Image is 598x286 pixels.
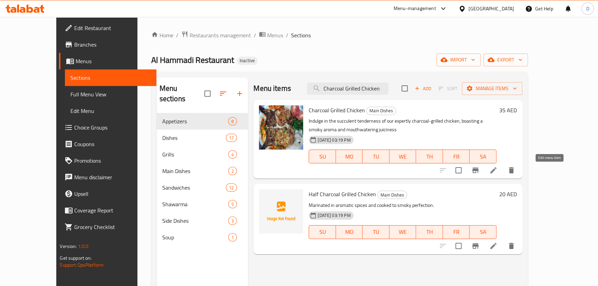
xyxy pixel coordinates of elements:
[365,152,386,162] span: TU
[365,227,386,237] span: TU
[176,31,179,39] li: /
[157,212,248,229] div: Side Dishes3
[59,219,156,235] a: Grocery Checklist
[366,107,396,115] div: Main Dishes
[181,31,251,40] a: Restaurants management
[446,227,467,237] span: FR
[467,238,484,254] button: Branch-specific-item
[416,150,443,163] button: TH
[470,150,496,163] button: SA
[228,117,237,125] div: items
[315,137,353,143] span: [DATE] 03:19 PM
[74,156,151,165] span: Promotions
[226,134,237,142] div: items
[59,119,156,136] a: Choice Groups
[74,123,151,132] span: Choice Groups
[312,152,333,162] span: SU
[267,31,283,39] span: Menus
[157,163,248,179] div: Main Dishes2
[65,103,156,119] a: Edit Menu
[309,117,496,134] p: Indulge in the succulent tenderness of our expertly charcoal-grilled chicken, boasting a smoky ar...
[59,36,156,53] a: Branches
[339,152,360,162] span: MO
[309,225,336,239] button: SU
[60,260,104,269] a: Support.OpsPlatform
[363,225,389,239] button: TU
[74,140,151,148] span: Coupons
[74,190,151,198] span: Upsell
[76,57,151,65] span: Menus
[151,31,528,40] nav: breadcrumb
[162,167,229,175] span: Main Dishes
[503,162,520,179] button: delete
[162,117,229,125] span: Appetizers
[59,136,156,152] a: Coupons
[397,81,412,96] span: Select section
[157,110,248,248] nav: Menu sections
[65,69,156,86] a: Sections
[59,185,156,202] a: Upsell
[74,223,151,231] span: Grocery Checklist
[309,105,365,115] span: Charcoal Grilled Chicken
[151,31,173,39] a: Home
[586,5,589,12] span: D
[462,82,522,95] button: Manage items
[190,31,251,39] span: Restaurants management
[503,238,520,254] button: delete
[416,225,443,239] button: TH
[412,83,434,94] button: Add
[226,183,237,192] div: items
[162,134,226,142] div: Dishes
[59,53,156,69] a: Menus
[74,24,151,32] span: Edit Restaurant
[59,169,156,185] a: Menu disclaimer
[226,135,237,141] span: 17
[467,162,484,179] button: Branch-specific-item
[74,173,151,181] span: Menu disclaimer
[489,242,498,250] a: Edit menu item
[446,152,467,162] span: FR
[200,86,215,101] span: Select all sections
[226,184,237,191] span: 12
[377,191,407,199] div: Main Dishes
[228,233,237,241] div: items
[59,202,156,219] a: Coverage Report
[157,196,248,212] div: Shawarma5
[392,152,413,162] span: WE
[414,85,432,93] span: Add
[157,130,248,146] div: Dishes17
[336,150,363,163] button: MO
[229,201,237,208] span: 5
[228,167,237,175] div: items
[309,201,496,210] p: Marinated in aromatic spices and cooked to smoky perfection.
[60,254,91,263] span: Get support on:
[472,152,493,162] span: SA
[162,150,229,159] span: Grills
[162,200,229,208] span: Shawarma
[229,234,237,241] span: 1
[157,179,248,196] div: Sandwiches12
[291,31,311,39] span: Sections
[442,56,475,64] span: import
[162,217,229,225] span: Side Dishes
[228,150,237,159] div: items
[336,225,363,239] button: MO
[309,150,336,163] button: SU
[419,152,440,162] span: TH
[162,233,229,241] span: Soup
[70,74,151,82] span: Sections
[389,150,416,163] button: WE
[74,206,151,214] span: Coverage Report
[229,218,237,224] span: 3
[237,57,258,65] div: Inactive
[451,239,466,253] span: Select to update
[467,84,517,93] span: Manage items
[162,183,226,192] span: Sandwiches
[151,52,234,68] span: Al Hammadi Restaurant
[254,31,256,39] li: /
[412,83,434,94] span: Add item
[259,105,303,150] img: Charcoal Grilled Chicken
